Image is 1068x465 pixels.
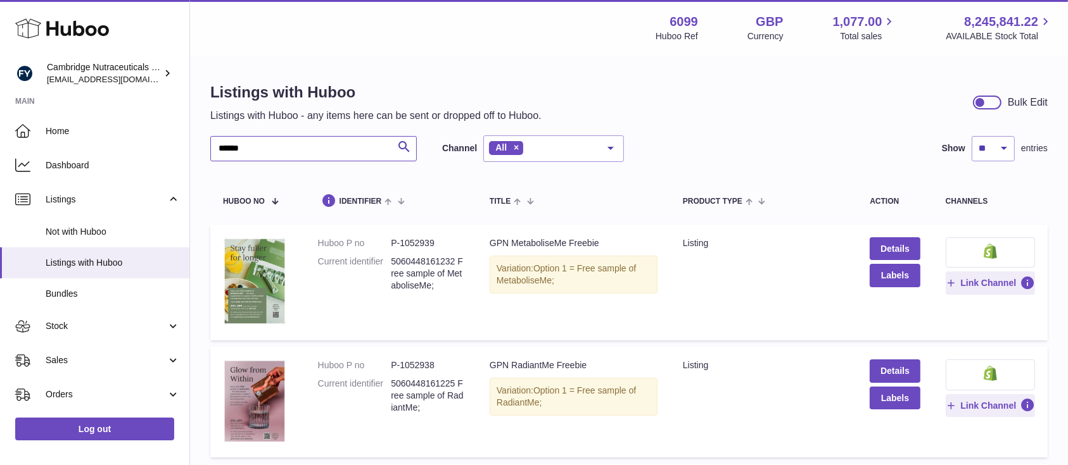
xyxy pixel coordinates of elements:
[490,256,658,294] div: Variation:
[870,237,920,260] a: Details
[870,197,920,206] div: action
[756,13,783,30] strong: GBP
[747,30,784,42] div: Currency
[683,359,844,371] div: listing
[683,237,844,249] div: listing
[960,277,1016,288] span: Link Channel
[960,400,1016,411] span: Link Channel
[490,378,658,416] div: Variation:
[391,256,464,292] dd: 5060448161232 Free sample of MetaboliseMe;
[942,142,965,154] label: Show
[15,418,174,440] a: Log out
[46,388,167,400] span: Orders
[490,197,511,206] span: title
[46,226,180,238] span: Not with Huboo
[223,197,265,206] span: Huboo no
[210,109,542,123] p: Listings with Huboo - any items here can be sent or dropped off to Huboo.
[46,194,167,206] span: Listings
[223,359,286,442] img: GPN RadiantMe Freebie
[984,366,997,381] img: shopify-small.png
[318,378,391,414] dt: Current identifier
[340,197,382,206] span: identifier
[391,237,464,249] dd: P-1052939
[946,30,1053,42] span: AVAILABLE Stock Total
[46,354,167,366] span: Sales
[318,237,391,249] dt: Huboo P no
[946,394,1035,417] button: Link Channel
[870,264,920,287] button: Labels
[984,244,997,259] img: shopify-small.png
[318,359,391,371] dt: Huboo P no
[1008,96,1048,109] div: Bulk Edit
[47,61,161,85] div: Cambridge Nutraceuticals Ltd
[15,64,34,83] img: internalAdmin-6099@internal.huboo.com
[46,159,180,171] span: Dashboard
[946,271,1035,294] button: Link Channel
[391,378,464,414] dd: 5060448161225 Free sample of RadiantMe;
[946,197,1035,206] div: channels
[497,263,636,285] span: Option 1 = Free sample of MetaboliseMe;
[46,125,180,137] span: Home
[442,142,477,154] label: Channel
[870,387,920,409] button: Labels
[1021,142,1048,154] span: entries
[391,359,464,371] dd: P-1052938
[47,74,186,84] span: [EMAIL_ADDRESS][DOMAIN_NAME]
[497,385,636,407] span: Option 1 = Free sample of RadiantMe;
[46,320,167,332] span: Stock
[833,13,882,30] span: 1,077.00
[670,13,698,30] strong: 6099
[210,82,542,102] h1: Listings with Huboo
[318,256,391,292] dt: Current identifier
[490,359,658,371] div: GPN RadiantMe Freebie
[840,30,896,42] span: Total sales
[964,13,1038,30] span: 8,245,841.22
[490,237,658,249] div: GPN MetaboliseMe Freebie
[870,359,920,382] a: Details
[683,197,742,206] span: Product Type
[656,30,698,42] div: Huboo Ref
[46,257,180,269] span: Listings with Huboo
[946,13,1053,42] a: 8,245,841.22 AVAILABLE Stock Total
[223,237,286,325] img: GPN MetaboliseMe Freebie
[833,13,897,42] a: 1,077.00 Total sales
[495,142,507,152] span: All
[46,288,180,300] span: Bundles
